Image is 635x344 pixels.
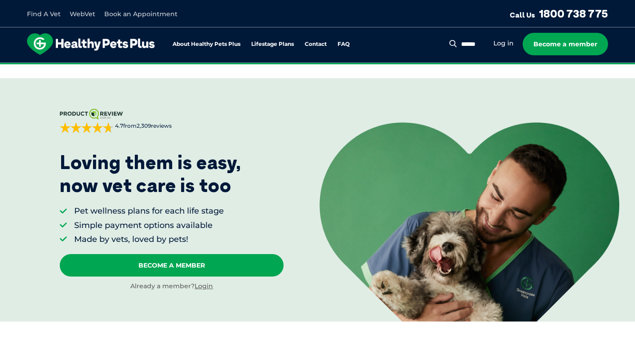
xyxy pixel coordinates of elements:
li: Pet wellness plans for each life stage [74,206,224,217]
a: Become A Member [60,254,284,277]
p: Loving them is easy, now vet care is too [60,151,241,197]
li: Simple payment options available [74,220,224,231]
div: Already a member? [60,282,284,291]
span: 2,309 reviews [137,122,172,129]
strong: 4.7 [115,122,123,129]
div: 4.7 out of 5 stars [60,122,114,133]
li: Made by vets, loved by pets! [74,234,224,245]
img: <p>Loving them is easy, <br /> now vet care is too</p> [320,122,619,322]
a: 4.7from2,309reviews [60,109,284,133]
span: from [114,122,172,130]
a: Login [195,282,213,290]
